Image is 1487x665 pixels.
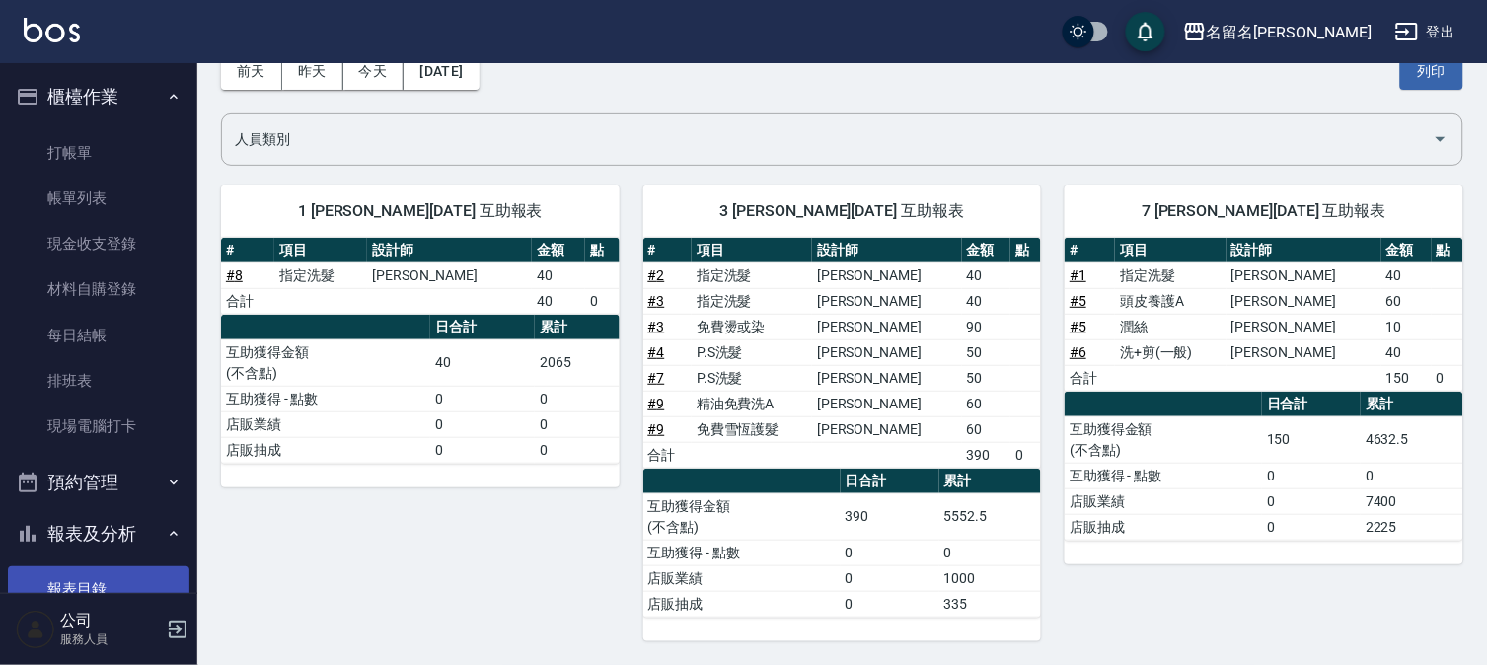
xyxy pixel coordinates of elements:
[343,53,405,90] button: 今天
[8,566,189,612] a: 報表目錄
[643,565,841,591] td: 店販業績
[430,411,535,437] td: 0
[404,53,479,90] button: [DATE]
[1381,365,1432,391] td: 150
[1065,463,1262,488] td: 互助獲得 - 點數
[1065,416,1262,463] td: 互助獲得金額 (不含點)
[812,391,962,416] td: [PERSON_NAME]
[535,315,620,340] th: 累計
[8,130,189,176] a: 打帳單
[221,411,430,437] td: 店販業績
[648,319,665,334] a: #3
[1227,339,1381,365] td: [PERSON_NAME]
[430,386,535,411] td: 0
[648,293,665,309] a: #3
[245,201,596,221] span: 1 [PERSON_NAME][DATE] 互助報表
[282,53,343,90] button: 昨天
[1227,314,1381,339] td: [PERSON_NAME]
[1381,339,1432,365] td: 40
[841,540,939,565] td: 0
[221,386,430,411] td: 互助獲得 - 點數
[1070,267,1086,283] a: #1
[962,391,1010,416] td: 60
[692,339,812,365] td: P.S洗髮
[1387,14,1463,50] button: 登出
[585,238,619,263] th: 點
[939,591,1042,617] td: 335
[1262,416,1361,463] td: 150
[1381,262,1432,288] td: 40
[1227,238,1381,263] th: 設計師
[841,591,939,617] td: 0
[1115,314,1227,339] td: 潤絲
[841,565,939,591] td: 0
[1065,514,1262,540] td: 店販抽成
[1361,392,1463,417] th: 累計
[812,314,962,339] td: [PERSON_NAME]
[812,416,962,442] td: [PERSON_NAME]
[221,437,430,463] td: 店販抽成
[812,238,962,263] th: 設計師
[962,365,1010,391] td: 50
[535,411,620,437] td: 0
[1381,288,1432,314] td: 60
[939,469,1042,494] th: 累計
[962,314,1010,339] td: 90
[1400,53,1463,90] button: 列印
[1115,288,1227,314] td: 頭皮養護A
[221,53,282,90] button: 前天
[1425,123,1456,155] button: Open
[430,339,535,386] td: 40
[962,442,1010,468] td: 390
[1126,12,1165,51] button: save
[8,71,189,122] button: 櫃檯作業
[812,262,962,288] td: [PERSON_NAME]
[643,469,1042,618] table: a dense table
[812,339,962,365] td: [PERSON_NAME]
[274,238,367,263] th: 項目
[692,391,812,416] td: 精油免費洗A
[221,288,274,314] td: 合計
[8,508,189,559] button: 報表及分析
[1262,463,1361,488] td: 0
[221,339,430,386] td: 互助獲得金額 (不含點)
[648,396,665,411] a: #9
[692,416,812,442] td: 免費雪恆護髮
[1175,12,1379,52] button: 名留名[PERSON_NAME]
[1088,201,1440,221] span: 7 [PERSON_NAME][DATE] 互助報表
[60,630,161,648] p: 服務人員
[60,611,161,630] h5: 公司
[367,238,532,263] th: 設計師
[1227,262,1381,288] td: [PERSON_NAME]
[667,201,1018,221] span: 3 [PERSON_NAME][DATE] 互助報表
[535,437,620,463] td: 0
[1065,488,1262,514] td: 店販業績
[1010,238,1041,263] th: 點
[962,262,1010,288] td: 40
[643,238,1042,469] table: a dense table
[430,437,535,463] td: 0
[1361,514,1463,540] td: 2225
[1207,20,1372,44] div: 名留名[PERSON_NAME]
[648,267,665,283] a: #2
[812,365,962,391] td: [PERSON_NAME]
[532,262,585,288] td: 40
[221,315,620,464] table: a dense table
[1361,463,1463,488] td: 0
[585,288,619,314] td: 0
[1262,392,1361,417] th: 日合計
[1070,293,1086,309] a: #5
[812,288,962,314] td: [PERSON_NAME]
[8,457,189,508] button: 預約管理
[1361,488,1463,514] td: 7400
[1115,339,1227,365] td: 洗+剪(一般)
[692,314,812,339] td: 免費燙或染
[692,238,812,263] th: 項目
[643,493,841,540] td: 互助獲得金額 (不含點)
[643,238,692,263] th: #
[939,493,1042,540] td: 5552.5
[1432,238,1463,263] th: 點
[692,262,812,288] td: 指定洗髮
[1381,314,1432,339] td: 10
[643,591,841,617] td: 店販抽成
